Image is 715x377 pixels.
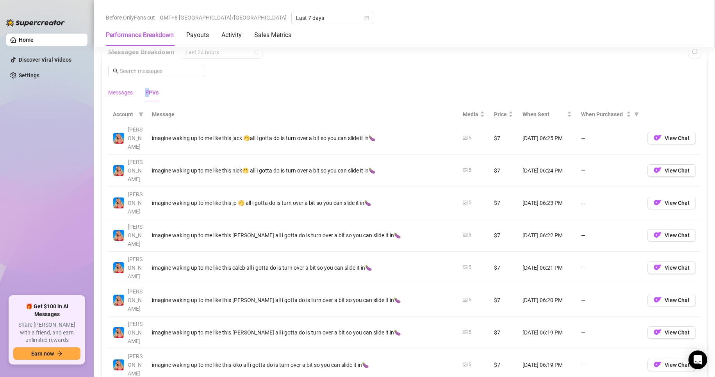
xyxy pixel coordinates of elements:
a: OFView Chat [647,201,696,208]
span: Last 24 hours [185,46,258,58]
span: View Chat [665,167,690,174]
td: $7 [489,155,518,187]
span: View Chat [665,232,690,238]
button: OFView Chat [647,359,696,371]
span: [PERSON_NAME] [128,126,143,150]
div: 5 [469,361,471,368]
img: OF [654,263,662,271]
div: Sales Metrics [254,30,291,40]
button: OFView Chat [647,229,696,242]
th: Media [458,107,489,122]
div: imagine waking up to me like this [PERSON_NAME] all i gotta do is turn over a bit so you can slid... [152,231,453,240]
span: filter [634,112,639,117]
div: Messages [108,88,133,97]
img: Ashley [113,327,124,338]
img: OF [654,361,662,368]
button: OFView Chat [647,132,696,144]
span: View Chat [665,265,690,271]
div: PPVs [145,88,159,97]
a: Home [19,37,34,43]
div: imagine waking up to me like this [PERSON_NAME] all i gotta do is turn over a bit so you can slid... [152,328,453,337]
div: 5 [469,329,471,336]
div: imagine waking up to me like this jp 🤭 all i gotta do is turn over a bit so you can slide it in🍆 [152,199,453,207]
div: imagine waking up to me like this [PERSON_NAME] all i gotta do is turn over a bit so you can slid... [152,296,453,304]
th: When Purchased [576,107,643,122]
span: picture [463,265,467,270]
span: calendar [364,16,369,20]
td: — [576,284,643,317]
div: imagine waking up to me like this caleb all i gotta do is turn over a bit so you can slide it in🍆 [152,263,453,272]
span: GMT+8 [GEOGRAPHIC_DATA]/[GEOGRAPHIC_DATA] [160,12,287,23]
div: 5 [469,231,471,239]
span: View Chat [665,135,690,141]
a: OFView Chat [647,363,696,370]
span: filter [633,108,640,120]
td: $7 [489,252,518,284]
td: $7 [489,122,518,155]
span: [PERSON_NAME] [128,353,143,377]
div: Messages Breakdown [108,46,701,59]
span: picture [463,233,467,237]
th: Message [147,107,458,122]
span: [PERSON_NAME] [128,321,143,344]
span: View Chat [665,297,690,303]
th: When Sent [518,107,576,122]
div: imagine waking up to me like this nick🤭 all i gotta do is turn over a bit so you can slide it in🍆 [152,166,453,175]
img: Ashley [113,165,124,176]
img: logo-BBDzfeDw.svg [6,19,65,27]
span: View Chat [665,329,690,336]
button: OFView Chat [647,197,696,209]
td: — [576,317,643,349]
td: — [576,155,643,187]
input: Search messages [120,67,200,75]
span: Media [463,110,478,119]
span: View Chat [665,362,690,368]
a: OFView Chat [647,266,696,272]
a: OFView Chat [647,331,696,337]
span: picture [463,330,467,334]
div: Activity [221,30,242,40]
td: [DATE] 06:23 PM [518,187,576,219]
td: $7 [489,284,518,317]
img: OF [654,328,662,336]
img: Ashley [113,133,124,144]
span: 🎁 Get $100 in AI Messages [13,303,80,318]
span: filter [139,112,143,117]
span: arrow-right [57,351,62,356]
td: — [576,252,643,284]
span: Account [113,110,136,119]
td: [DATE] 06:19 PM [518,317,576,349]
span: Last 7 days [296,12,369,24]
button: OFView Chat [647,164,696,177]
span: Before OnlyFans cut [106,12,155,23]
button: Earn nowarrow-right [13,347,80,360]
span: Earn now [31,350,54,357]
td: [DATE] 06:24 PM [518,155,576,187]
button: OFView Chat [647,294,696,306]
span: [PERSON_NAME] [128,288,143,312]
img: OF [654,199,662,206]
td: $7 [489,187,518,219]
div: 5 [469,264,471,271]
a: OFView Chat [647,234,696,240]
a: OFView Chat [647,137,696,143]
img: Ashley [113,262,124,273]
span: picture [463,297,467,302]
span: search [113,68,118,74]
div: Payouts [186,30,209,40]
button: OFView Chat [647,261,696,274]
img: OF [654,166,662,174]
span: [PERSON_NAME] [128,191,143,215]
div: Performance Breakdown [106,30,174,40]
span: filter [137,108,145,120]
span: calendar [254,50,259,55]
span: picture [463,362,467,367]
td: [DATE] 06:21 PM [518,252,576,284]
img: Ashley [113,359,124,370]
div: 5 [469,167,471,174]
img: Ashley [113,295,124,306]
span: picture [463,200,467,205]
img: OF [654,231,662,239]
a: Discover Viral Videos [19,57,71,63]
span: View Chat [665,200,690,206]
